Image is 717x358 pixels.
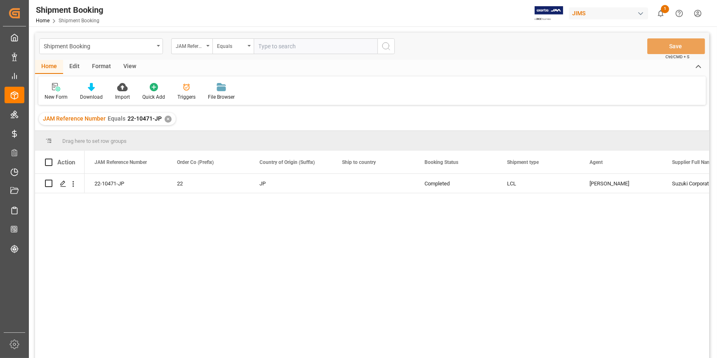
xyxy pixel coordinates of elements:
div: [PERSON_NAME] [590,174,652,193]
div: 22-10471-JP [85,174,167,193]
div: LCL [507,174,570,193]
img: Exertis%20JAM%20-%20Email%20Logo.jpg_1722504956.jpg [535,6,563,21]
span: Ctrl/CMD + S [665,54,689,60]
div: Shipment Booking [36,4,103,16]
div: Import [115,93,130,101]
div: Equals [217,40,245,50]
span: Agent [590,159,603,165]
div: JAM Reference Number [176,40,204,50]
a: Home [36,18,50,24]
div: Press SPACE to select this row. [35,174,85,193]
div: Triggers [177,93,196,101]
div: Edit [63,60,86,74]
button: show 1 new notifications [651,4,670,23]
span: Country of Origin (Suffix) [259,159,315,165]
div: View [117,60,142,74]
span: Ship to country [342,159,376,165]
span: Booking Status [425,159,458,165]
button: search button [377,38,395,54]
span: JAM Reference Number [43,115,106,122]
div: Quick Add [142,93,165,101]
span: Order Co (Prefix) [177,159,214,165]
div: Action [57,159,75,166]
div: JIMS [569,7,648,19]
span: 22-10471-JP [127,115,162,122]
input: Type to search [254,38,377,54]
div: JP [259,174,322,193]
button: Save [647,38,705,54]
div: Download [80,93,103,101]
div: Completed [425,174,487,193]
button: open menu [212,38,254,54]
span: JAM Reference Number [94,159,147,165]
span: Equals [108,115,125,122]
button: open menu [171,38,212,54]
div: Shipment Booking [44,40,154,51]
div: File Browser [208,93,235,101]
div: 22 [177,174,240,193]
button: open menu [39,38,163,54]
div: ✕ [165,116,172,123]
span: Supplier Full Name [672,159,713,165]
div: Format [86,60,117,74]
div: New Form [45,93,68,101]
span: Drag here to set row groups [62,138,127,144]
button: Help Center [670,4,689,23]
button: JIMS [569,5,651,21]
span: 1 [661,5,669,13]
div: Home [35,60,63,74]
span: Shipment type [507,159,539,165]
